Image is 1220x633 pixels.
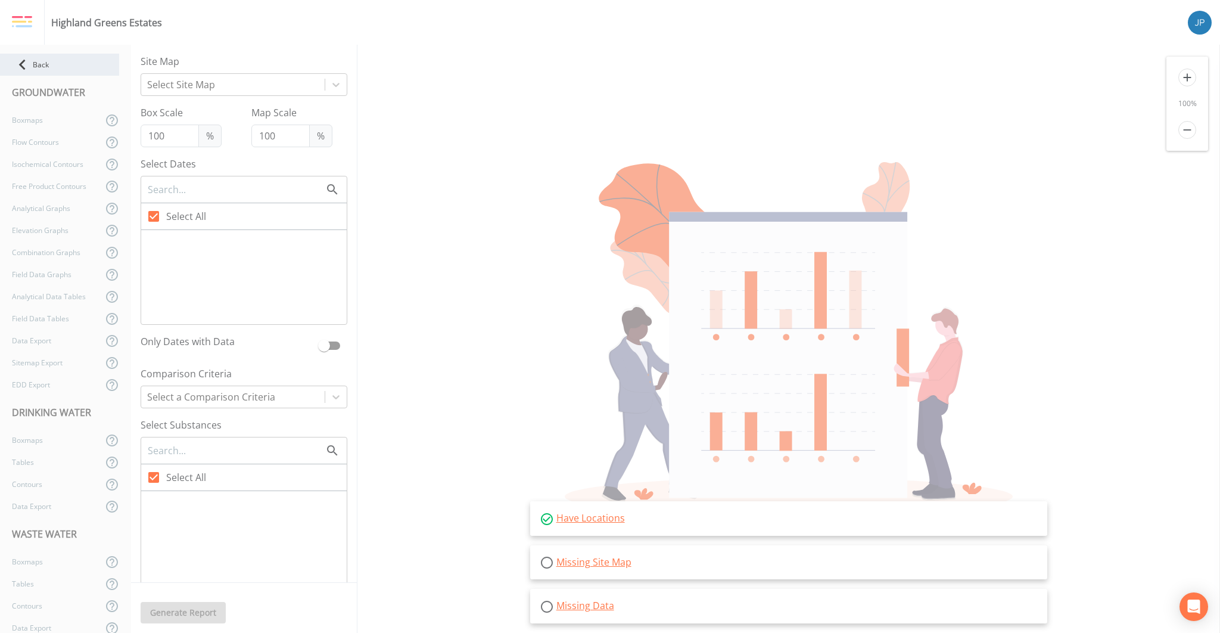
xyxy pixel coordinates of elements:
i: remove [1178,121,1196,139]
img: undraw_report_building_chart-e1PV7-8T.svg [565,162,1013,515]
label: Map Scale [251,105,332,120]
img: logo [12,15,32,29]
input: Search... [147,182,325,197]
a: Missing Data [556,599,614,612]
img: 41241ef155101aa6d92a04480b0d0000 [1188,11,1212,35]
div: Open Intercom Messenger [1179,592,1208,621]
i: add [1178,69,1196,86]
span: Select All [166,209,206,224]
div: Highland Greens Estates [51,15,162,30]
a: Missing Site Map [556,556,631,569]
div: 100 % [1166,98,1208,109]
span: Select All [166,470,206,485]
input: Search... [147,443,325,458]
span: % [198,125,222,147]
label: Select Substances [141,418,347,432]
label: Site Map [141,54,347,69]
label: Box Scale [141,105,222,120]
label: Only Dates with Data [141,334,313,352]
span: % [309,125,332,147]
label: Comparison Criteria [141,367,347,381]
label: Select Dates [141,157,347,171]
a: Have Locations [556,511,625,525]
